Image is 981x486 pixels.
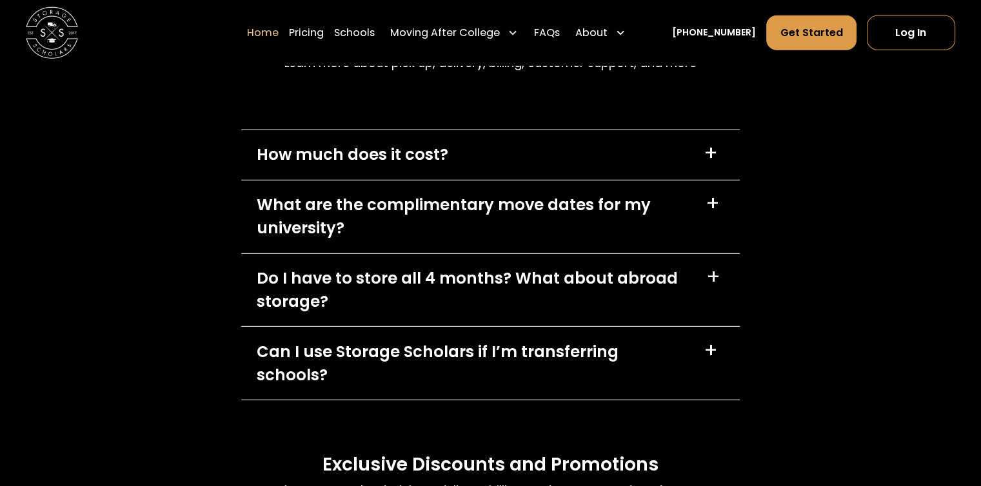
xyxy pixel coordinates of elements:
[390,24,500,40] div: Moving After College
[706,193,720,214] div: +
[247,14,279,50] a: Home
[257,340,688,387] div: Can I use Storage Scholars if I’m transferring schools?
[766,15,856,50] a: Get Started
[257,193,690,240] div: What are the complimentary move dates for my university?
[289,14,324,50] a: Pricing
[385,14,523,50] div: Moving After College
[322,452,659,476] h3: Exclusive Discounts and Promotions
[672,26,756,39] a: [PHONE_NUMBER]
[570,14,631,50] div: About
[706,267,720,287] div: +
[704,143,718,164] div: +
[26,6,78,59] img: Storage Scholars main logo
[257,143,448,166] div: How much does it cost?
[575,24,608,40] div: About
[334,14,375,50] a: Schools
[704,340,718,361] div: +
[533,14,559,50] a: FAQs
[257,267,691,314] div: Do I have to store all 4 months? What about abroad storage?
[867,15,955,50] a: Log In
